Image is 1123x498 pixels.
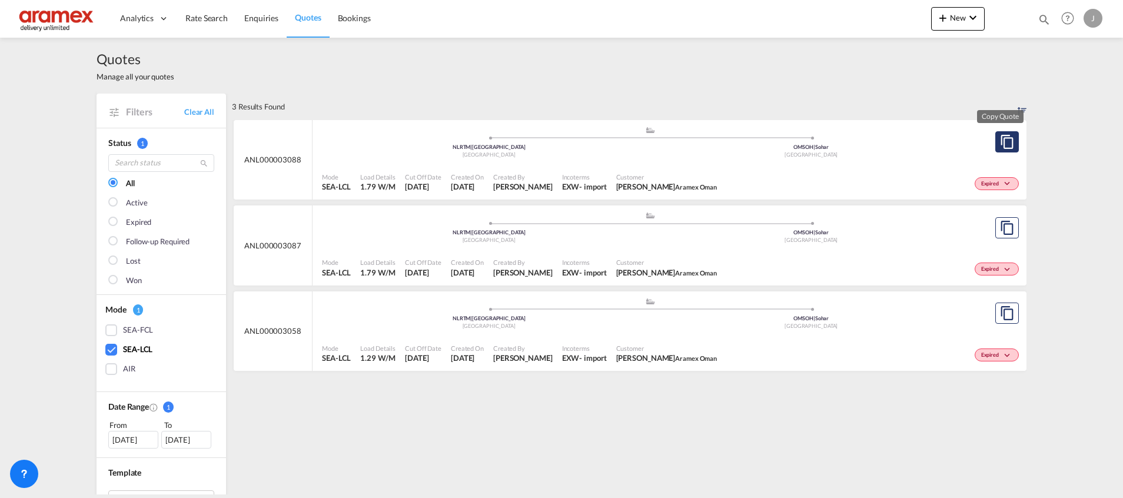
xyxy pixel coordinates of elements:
span: Maryam A Aramex Oman [616,353,717,363]
span: Mode [322,172,351,181]
div: Help [1058,8,1084,29]
div: SEA-FCL [123,324,153,336]
md-icon: assets/icons/custom/copyQuote.svg [1000,135,1014,149]
md-icon: assets/icons/custom/ship-fill.svg [643,213,657,218]
span: Load Details [360,344,396,353]
div: EXW import [562,181,607,192]
span: Help [1058,8,1078,28]
span: Customer [616,344,717,353]
span: OMSOH Sohar [793,144,829,150]
span: [GEOGRAPHIC_DATA] [463,237,516,243]
span: Template [108,467,141,477]
span: | [813,315,815,321]
span: ANL000003087 [244,240,301,251]
a: Clear All [184,107,214,117]
span: Analytics [120,12,154,24]
div: J [1084,9,1102,28]
span: Incoterms [562,172,607,181]
md-icon: icon-chevron-down [1002,267,1016,273]
span: 1 [137,138,148,149]
span: Expired [981,180,1002,188]
span: Load Details [360,172,396,181]
span: New [936,13,980,22]
div: [DATE] [161,431,211,449]
div: Status 1 [108,137,214,149]
span: | [470,229,472,235]
button: Copy Quote [995,217,1019,238]
md-icon: icon-plus 400-fg [936,11,950,25]
div: EXW import [562,267,607,278]
div: EXW [562,181,580,192]
span: 3 Sep 2025 [451,267,484,278]
span: [GEOGRAPHIC_DATA] [785,323,838,329]
span: 28 Aug 2025 [405,353,441,363]
span: Manage all your quotes [97,71,174,82]
span: Cut Off Date [405,172,441,181]
span: Created On [451,172,484,181]
div: EXW import [562,353,607,363]
md-icon: assets/icons/custom/copyQuote.svg [1000,221,1014,235]
span: Janice Camporaso [493,267,553,278]
div: Change Status Here [975,263,1019,275]
div: - import [579,181,606,192]
span: SEA-LCL [322,267,351,278]
button: icon-plus 400-fgNewicon-chevron-down [931,7,985,31]
md-icon: icon-chevron-down [966,11,980,25]
span: Aramex Oman [675,354,717,362]
span: Dhananjay Surve Aramex Oman [616,181,717,192]
span: [GEOGRAPHIC_DATA] [785,237,838,243]
div: Change Status Here [975,348,1019,361]
span: Status [108,138,131,148]
span: Bookings [338,13,371,23]
span: | [813,229,815,235]
span: From To [DATE][DATE] [108,419,214,449]
span: OMSOH Sohar [793,315,829,321]
div: SEA-LCL [123,344,152,356]
span: | [470,315,472,321]
md-checkbox: SEA-FCL [105,324,217,336]
span: 28 Aug 2025 [451,353,484,363]
span: 1.29 W/M [360,353,395,363]
div: Active [126,197,147,209]
span: Created By [493,344,553,353]
div: EXW [562,267,580,278]
div: ANL000003087 assets/icons/custom/ship-fill.svgassets/icons/custom/roll-o-plane.svgOriginRotterdam... [234,205,1026,285]
div: To [163,419,215,431]
span: SEA-LCL [322,353,351,363]
md-checkbox: SEA-LCL [105,344,217,356]
span: OMSOH Sohar [793,229,829,235]
span: Created On [451,344,484,353]
md-icon: assets/icons/custom/ship-fill.svg [643,298,657,304]
span: SEA-LCL [322,181,351,192]
span: Customer [616,172,717,181]
md-icon: icon-chevron-down [1002,181,1016,187]
div: All [126,178,135,190]
span: Mode [322,258,351,267]
div: 3 Results Found [232,94,285,119]
div: Won [126,275,142,287]
span: 1.79 W/M [360,268,395,277]
md-tooltip: Copy Quote [977,110,1024,123]
div: Lost [126,255,141,267]
div: [DATE] [108,431,158,449]
md-icon: icon-magnify [1038,13,1051,26]
span: 1 [163,401,174,413]
span: Cut Off Date [405,344,441,353]
span: Janice Camporaso [493,353,553,363]
button: Copy Quote [995,131,1019,152]
span: NLRTM [GEOGRAPHIC_DATA] [453,315,526,321]
span: NLRTM [GEOGRAPHIC_DATA] [453,144,526,150]
span: [GEOGRAPHIC_DATA] [463,151,516,158]
span: 1.79 W/M [360,182,395,191]
span: Filters [126,105,184,118]
md-icon: assets/icons/custom/ship-fill.svg [643,127,657,133]
md-icon: Created On [149,403,158,412]
div: From [108,419,160,431]
span: Cut Off Date [405,258,441,267]
span: Expired [981,351,1002,360]
div: ANL000003058 assets/icons/custom/ship-fill.svgassets/icons/custom/roll-o-plane.svgOriginRotterdam... [234,291,1026,371]
div: EXW [562,353,580,363]
span: Janice Camporaso [493,181,553,192]
span: Quotes [295,12,321,22]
